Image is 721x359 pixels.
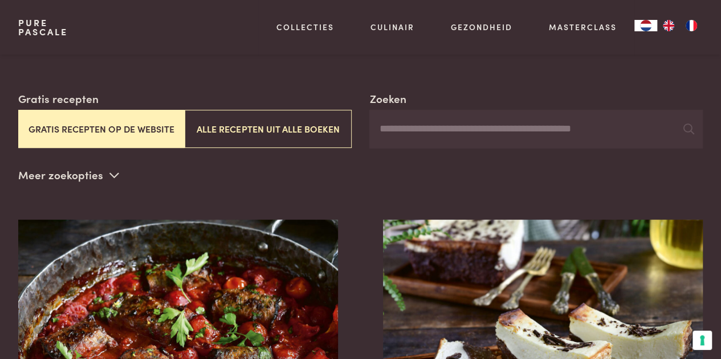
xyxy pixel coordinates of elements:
[451,21,512,33] a: Gezondheid
[370,21,414,33] a: Culinair
[18,167,119,184] p: Meer zoekopties
[693,331,712,350] button: Uw voorkeuren voor toestemming voor trackingtechnologieën
[369,90,406,107] label: Zoeken
[657,20,680,31] a: EN
[548,21,616,33] a: Masterclass
[185,110,351,148] button: Alle recepten uit alle boeken
[18,90,99,107] label: Gratis recepten
[634,20,657,31] a: NL
[657,20,703,31] ul: Language list
[634,20,703,31] aside: Language selected: Nederlands
[680,20,703,31] a: FR
[276,21,334,33] a: Collecties
[634,20,657,31] div: Language
[18,18,68,36] a: PurePascale
[18,110,185,148] button: Gratis recepten op de website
